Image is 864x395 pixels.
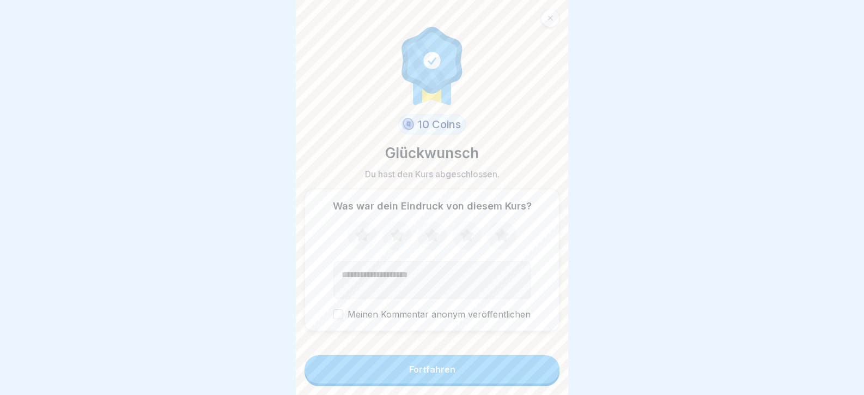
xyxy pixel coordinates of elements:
p: Was war dein Eindruck von diesem Kurs? [333,200,532,212]
p: Du hast den Kurs abgeschlossen. [365,168,500,180]
button: Fortfahren [305,355,559,384]
img: coin.svg [400,116,416,133]
p: Glückwunsch [385,143,479,164]
textarea: Kommentar (optional) [333,261,531,298]
button: Meinen Kommentar anonym veröffentlichen [333,309,343,319]
img: completion.svg [396,24,468,106]
label: Meinen Kommentar anonym veröffentlichen [333,309,531,320]
div: 10 Coins [398,115,466,134]
div: Fortfahren [409,364,455,374]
